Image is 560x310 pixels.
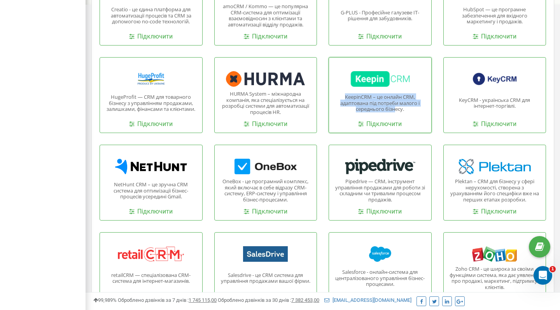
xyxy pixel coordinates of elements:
p: HubSpot — це програмне забезпечення для вхідного маркетингу і продажів. [450,7,540,25]
p: HugeProfit — CRM для товарного бізнесу з управлінням продажами, залишками, фінансами та клієнтами. [106,94,196,112]
span: 99,989% [93,297,117,303]
a: Підключити [244,120,287,129]
p: Zoho CRM - це широка за своїми функціями система, яка дає уявлення про продажі, маркетинг, підтри... [450,266,540,290]
p: OneBox - це програмний комплекс, який включає в себе відразу CRM-систему, ERP-систему і управлінн... [220,179,311,203]
p: G-PLUS - Професійне галузеве IT-рішення для забудовників. [335,10,425,22]
a: Підключити [358,32,402,41]
a: Підключити [473,120,516,129]
span: 1 [549,266,556,272]
a: Підключити [244,32,287,41]
a: Підключити [129,207,173,216]
a: Підключити [473,32,516,41]
a: Підключити [244,207,287,216]
a: [EMAIL_ADDRESS][DOMAIN_NAME] [324,297,411,303]
a: Підключити [358,120,402,129]
p: Creatio - це єдина платформа для автоматизації процесів та CRM за допомогою no-code технологій. [106,7,196,25]
iframe: Intercom live chat [534,266,552,285]
a: Підключити [129,32,173,41]
u: 7 382 453,00 [291,297,319,303]
p: NetHunt CRM – це зручна CRM система для оптимізації бізнес-процесів усередині Gmail. [106,182,196,200]
p: amoCRM / Kommo — це популярна CRM-система для оптимізації взаємовідносин з клієнтами та автоматиз... [220,4,311,28]
a: Підключити [473,207,516,216]
p: Pipedrive — CRM, інструмент управління продажами для роботи зі складним чи тривалим процесом прод... [335,179,425,203]
p: KeyCRM - українська CRM для інтернет-торгівлі. [450,97,540,109]
u: 1 745 115,00 [189,297,217,303]
a: Підключити [129,120,173,129]
p: KeepinCRM – це онлайн CRM, адаптована під потреби малого і середнього бізнесу. [335,94,425,112]
p: HURMA System – міжнародна компанія, яка спеціалізується на розробці системи для автоматизації про... [220,91,311,115]
a: Підключити [358,207,402,216]
p: Salesdrive - це CRM система для управління продажами вашої фірми. [220,272,311,284]
p: Salesforce - онлайн-система для централізованого управління бізнес-процесами. [335,269,425,287]
p: retailCRM — спеціалізована CRM-система для інтернет-магазинів. [106,272,196,284]
p: Plektan – CRM для бізнесу у сфері нерухомості, створена з урахуванням його специфіки вже на перши... [450,179,540,203]
span: Оброблено дзвінків за 30 днів : [218,297,319,303]
span: Оброблено дзвінків за 7 днів : [118,297,217,303]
